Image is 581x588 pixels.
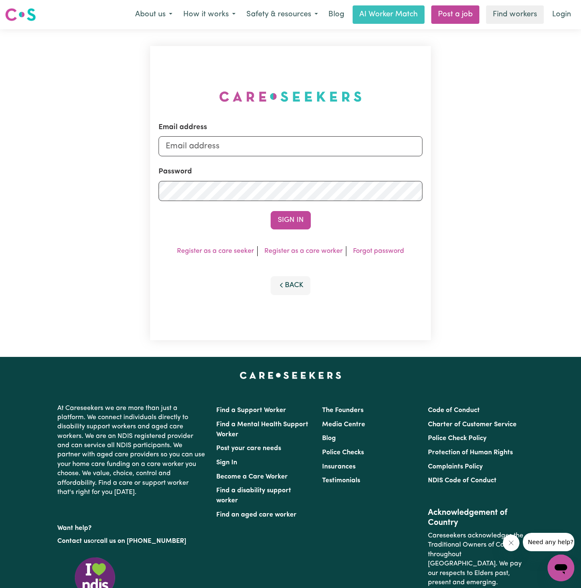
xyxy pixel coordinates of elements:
iframe: Close message [503,535,520,551]
a: Police Check Policy [428,435,486,442]
a: Code of Conduct [428,407,480,414]
a: Post a job [431,5,479,24]
a: Find a Mental Health Support Worker [216,421,308,438]
a: NDIS Code of Conduct [428,477,497,484]
a: AI Worker Match [353,5,425,24]
a: Careseekers home page [240,372,341,379]
a: Blog [322,435,336,442]
p: Want help? [57,520,206,533]
a: Protection of Human Rights [428,449,513,456]
a: Testimonials [322,477,360,484]
a: call us on [PHONE_NUMBER] [97,538,186,545]
button: About us [130,6,178,23]
button: Sign In [271,211,311,229]
a: Forgot password [353,248,404,255]
p: or [57,533,206,549]
a: Post your care needs [216,445,281,452]
a: Police Checks [322,449,364,456]
input: Email address [159,136,422,156]
a: Insurances [322,463,356,470]
a: Sign In [216,459,237,466]
iframe: Message from company [523,533,574,551]
a: Register as a care seeker [177,248,254,255]
label: Password [159,166,192,177]
button: How it works [178,6,241,23]
a: The Founders [322,407,363,414]
a: Find workers [486,5,544,24]
button: Back [271,276,311,295]
a: Find an aged care worker [216,512,297,518]
a: Blog [323,5,349,24]
img: Careseekers logo [5,7,36,22]
a: Careseekers logo [5,5,36,24]
a: Become a Care Worker [216,473,288,480]
a: Charter of Customer Service [428,421,517,428]
a: Find a disability support worker [216,487,291,504]
iframe: Button to launch messaging window [548,555,574,581]
a: Media Centre [322,421,365,428]
a: Register as a care worker [264,248,343,255]
a: Find a Support Worker [216,407,286,414]
label: Email address [159,122,207,133]
a: Complaints Policy [428,463,483,470]
a: Login [547,5,576,24]
button: Safety & resources [241,6,323,23]
p: At Careseekers we are more than just a platform. We connect individuals directly to disability su... [57,400,206,501]
h2: Acknowledgement of Country [428,508,524,528]
a: Contact us [57,538,90,545]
